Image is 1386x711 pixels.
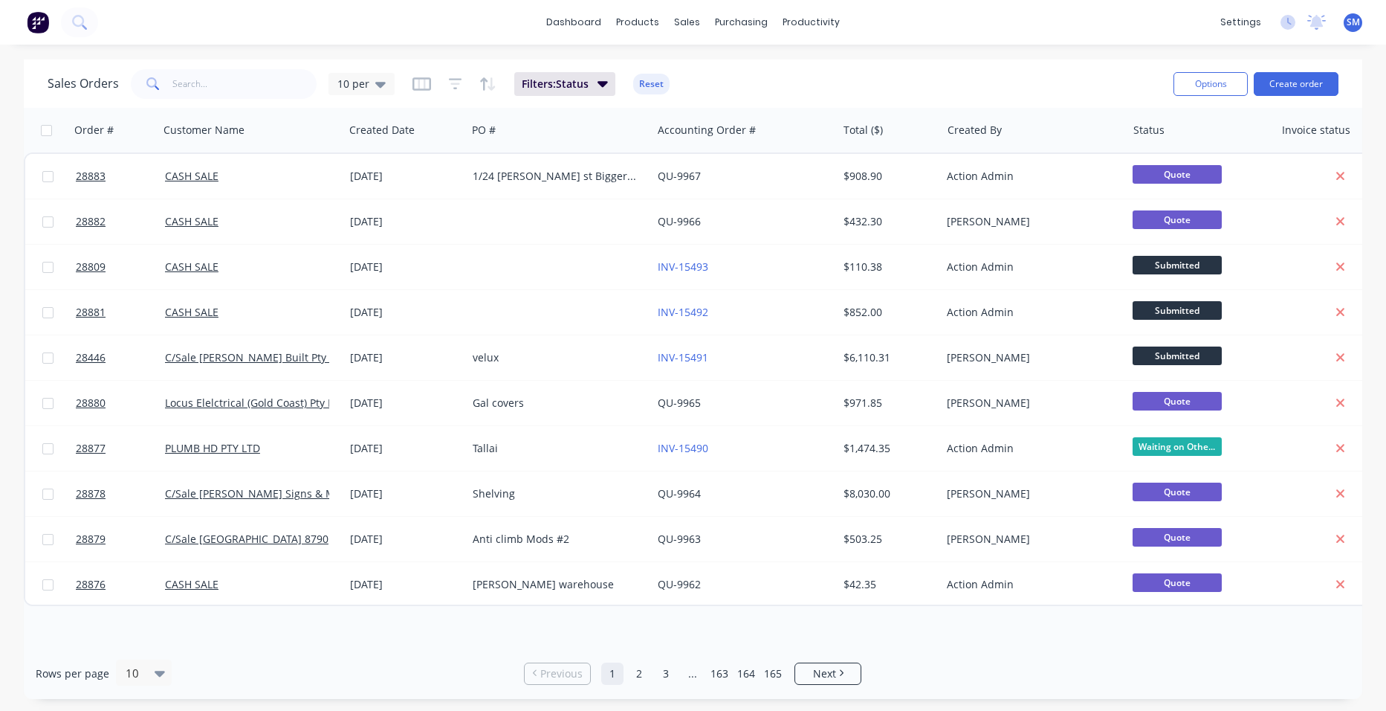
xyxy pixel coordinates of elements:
[947,441,1112,456] div: Action Admin
[350,577,461,592] div: [DATE]
[658,396,701,410] a: QU-9965
[947,305,1112,320] div: Action Admin
[1133,483,1222,501] span: Quote
[1133,301,1222,320] span: Submitted
[165,532,328,546] a: C/Sale [GEOGRAPHIC_DATA] 8790
[472,123,496,138] div: PO #
[518,663,867,685] ul: Pagination
[76,199,165,244] a: 28882
[473,350,638,365] div: velux
[658,441,708,455] a: INV-15490
[350,486,461,501] div: [DATE]
[628,663,650,685] a: Page 2
[1347,16,1360,29] span: SM
[76,486,106,501] span: 28878
[1133,165,1222,184] span: Quote
[165,260,218,274] a: CASH SALE
[843,486,930,501] div: $8,030.00
[658,350,708,364] a: INV-15491
[843,305,930,320] div: $852.00
[1133,392,1222,411] span: Quote
[658,305,708,319] a: INV-15492
[843,260,930,274] div: $110.38
[735,663,757,685] a: Page 164
[76,381,165,425] a: 28880
[473,486,638,501] div: Shelving
[473,532,638,547] div: Anti climb Mods #2
[350,214,461,229] div: [DATE]
[350,532,461,547] div: [DATE]
[172,69,317,99] input: Search...
[843,123,883,138] div: Total ($)
[667,11,707,33] div: sales
[947,577,1112,592] div: Action Admin
[473,396,638,411] div: Gal covers
[948,123,1002,138] div: Created By
[1133,256,1222,274] span: Submitted
[473,577,638,592] div: [PERSON_NAME] warehouse
[658,577,701,591] a: QU-9962
[350,441,461,456] div: [DATE]
[1213,11,1269,33] div: settings
[658,169,701,183] a: QU-9967
[76,426,165,471] a: 28877
[843,350,930,365] div: $6,110.31
[76,214,106,229] span: 28882
[658,214,701,228] a: QU-9966
[350,169,461,184] div: [DATE]
[947,486,1112,501] div: [PERSON_NAME]
[349,123,415,138] div: Created Date
[350,396,461,411] div: [DATE]
[947,350,1112,365] div: [PERSON_NAME]
[1133,123,1165,138] div: Status
[350,260,461,274] div: [DATE]
[76,335,165,380] a: 28446
[76,517,165,562] a: 28879
[795,666,861,681] a: Next page
[708,663,731,685] a: Page 163
[36,666,109,681] span: Rows per page
[27,11,49,33] img: Factory
[165,214,218,228] a: CASH SALE
[658,532,701,546] a: QU-9963
[947,169,1112,184] div: Action Admin
[473,169,638,184] div: 1/24 [PERSON_NAME] st Biggera waters
[165,305,218,319] a: CASH SALE
[514,72,615,96] button: Filters:Status
[843,396,930,411] div: $971.85
[165,486,354,501] a: C/Sale [PERSON_NAME] Signs & Metal
[76,441,106,456] span: 28877
[843,577,930,592] div: $42.35
[947,396,1112,411] div: [PERSON_NAME]
[48,77,119,91] h1: Sales Orders
[163,123,245,138] div: Customer Name
[655,663,677,685] a: Page 3
[775,11,847,33] div: productivity
[1133,210,1222,229] span: Quote
[813,666,836,681] span: Next
[843,169,930,184] div: $908.90
[165,169,218,183] a: CASH SALE
[525,666,590,681] a: Previous page
[843,214,930,229] div: $432.30
[76,305,106,320] span: 28881
[762,663,784,685] a: Page 165
[350,305,461,320] div: [DATE]
[843,532,930,547] div: $503.25
[1133,437,1222,456] span: Waiting on Othe...
[681,663,704,685] a: Jump forward
[522,77,589,91] span: Filters: Status
[707,11,775,33] div: purchasing
[76,154,165,199] a: 28883
[76,396,106,411] span: 28880
[165,577,218,591] a: CASH SALE
[337,76,369,91] span: 10 per
[1133,528,1222,547] span: Quote
[947,214,1112,229] div: [PERSON_NAME]
[165,396,343,410] a: Locus Elelctrical (Gold Coast) Pty Ltd
[76,562,165,607] a: 28876
[947,532,1112,547] div: [PERSON_NAME]
[609,11,667,33] div: products
[539,11,609,33] a: dashboard
[658,123,756,138] div: Accounting Order #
